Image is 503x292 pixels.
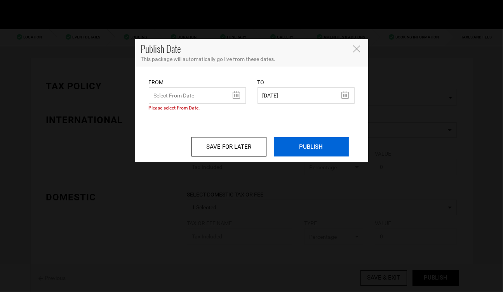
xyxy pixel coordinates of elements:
p: This package will automatically go live from these dates. [141,55,362,63]
h4: Publish Date [141,42,347,55]
input: PUBLISH [274,137,349,156]
input: Select End Date [258,87,355,104]
input: Select From Date [149,87,246,104]
input: SAVE FOR LATER [191,137,266,156]
label: To [258,78,265,86]
span: Please select From Date. [149,106,246,111]
button: Close [353,44,360,52]
label: From [149,78,164,86]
